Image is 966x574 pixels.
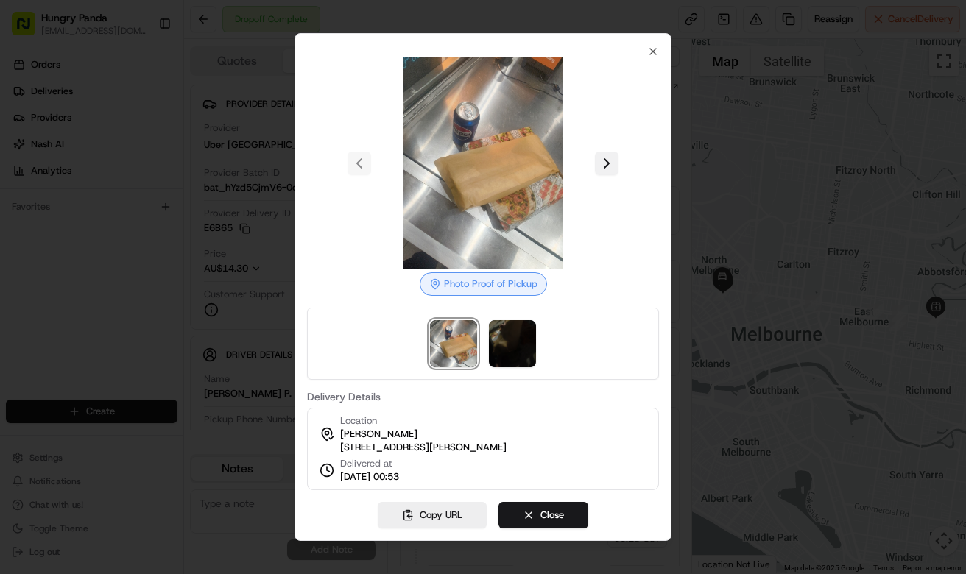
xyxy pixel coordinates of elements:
[104,80,178,92] a: Powered byPylon
[489,320,536,367] img: photo_proof_of_delivery image
[307,391,659,402] label: Delivery Details
[340,441,507,454] span: [STREET_ADDRESS][PERSON_NAME]
[498,502,588,528] button: Close
[378,502,487,528] button: Copy URL
[147,81,178,92] span: Pylon
[377,57,589,269] img: photo_proof_of_pickup image
[420,272,547,296] div: Photo Proof of Pickup
[340,428,417,441] span: [PERSON_NAME]
[340,470,399,483] span: [DATE] 00:53
[340,457,399,470] span: Delivered at
[430,320,477,367] img: photo_proof_of_pickup image
[340,414,377,428] span: Location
